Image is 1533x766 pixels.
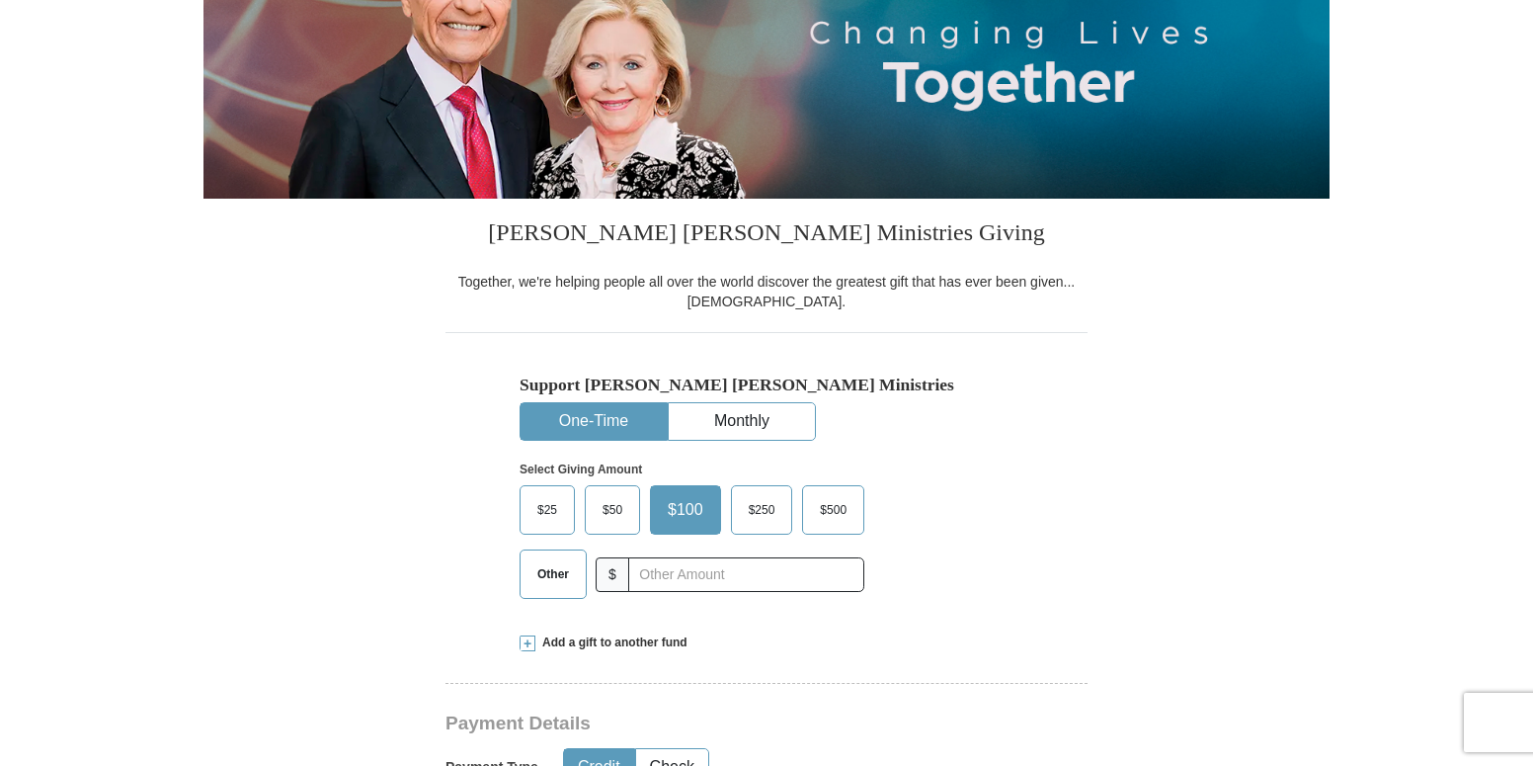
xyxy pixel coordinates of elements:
span: $ [596,557,629,592]
input: Other Amount [628,557,864,592]
strong: Select Giving Amount [520,463,642,476]
h5: Support [PERSON_NAME] [PERSON_NAME] Ministries [520,375,1013,395]
span: Other [527,559,579,589]
span: $250 [739,495,785,525]
div: Together, we're helping people all over the world discover the greatest gift that has ever been g... [445,272,1088,311]
h3: Payment Details [445,713,949,735]
button: Monthly [669,403,815,440]
span: $25 [527,495,567,525]
button: One-Time [521,403,667,440]
span: $500 [810,495,856,525]
h3: [PERSON_NAME] [PERSON_NAME] Ministries Giving [445,199,1088,272]
span: $100 [658,495,713,525]
span: $50 [593,495,632,525]
span: Add a gift to another fund [535,635,687,651]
